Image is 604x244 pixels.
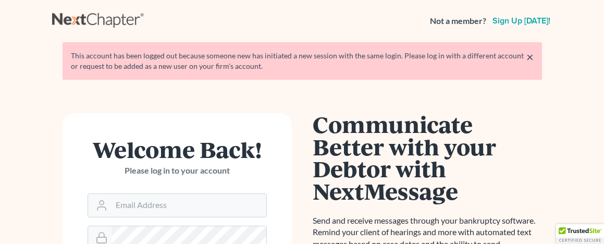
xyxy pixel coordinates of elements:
h1: Communicate Better with your Debtor with NextMessage [313,113,542,202]
div: TrustedSite Certified [556,224,604,244]
h1: Welcome Back! [88,138,267,161]
input: Email Address [112,194,266,217]
div: This account has been logged out because someone new has initiated a new session with the same lo... [71,51,534,71]
strong: Not a member? [430,15,486,27]
a: × [526,51,534,63]
p: Please log in to your account [88,165,267,177]
a: Sign up [DATE]! [490,17,552,25]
